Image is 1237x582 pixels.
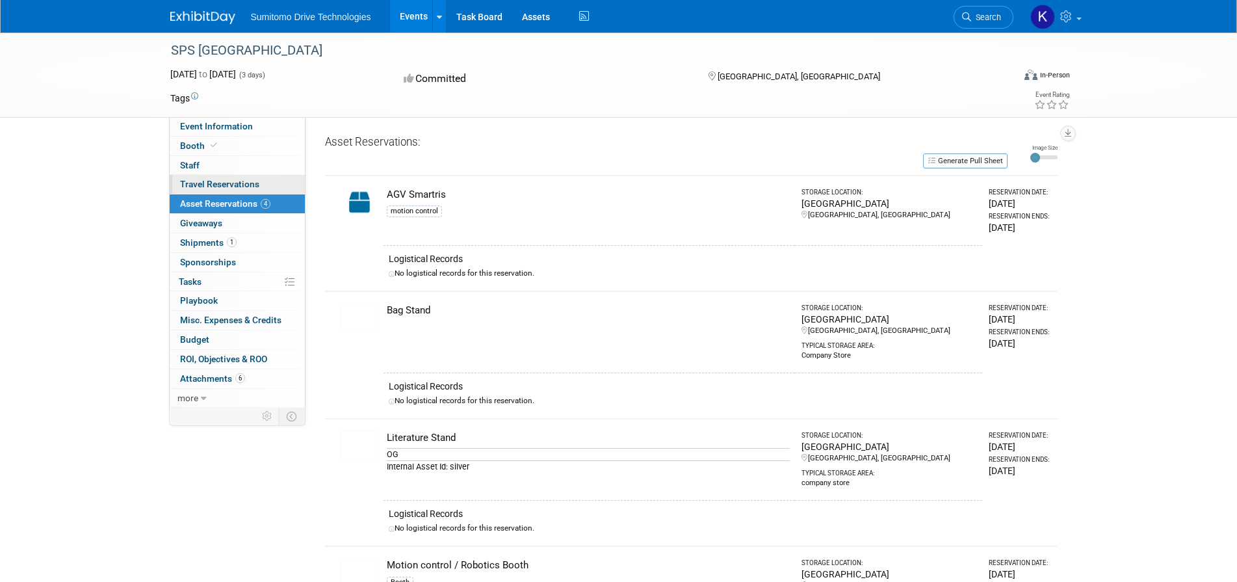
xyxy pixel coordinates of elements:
div: [GEOGRAPHIC_DATA] [801,197,977,210]
div: [GEOGRAPHIC_DATA] [801,568,977,581]
img: Karlaa Gregory [1030,5,1055,29]
span: Search [971,12,1001,22]
div: Logistical Records [389,507,977,520]
span: Booth [180,140,220,151]
td: Tags [170,92,198,105]
div: Internal Asset Id: silver [387,460,790,473]
div: Company Store [801,351,977,361]
div: Motion control / Robotics Booth [387,559,790,572]
div: [GEOGRAPHIC_DATA] [801,440,977,453]
div: Reservation Date: [989,188,1052,197]
div: [DATE] [989,313,1052,326]
div: [GEOGRAPHIC_DATA] [801,313,977,326]
div: Committed [400,68,687,90]
div: [GEOGRAPHIC_DATA], [GEOGRAPHIC_DATA] [801,210,977,220]
div: Event Format [937,68,1071,87]
div: [DATE] [989,221,1052,234]
span: Staff [180,160,200,170]
div: Event Rating [1034,92,1069,98]
span: Shipments [180,237,237,248]
div: Storage Location: [801,559,977,568]
span: Playbook [180,295,218,306]
img: Capital-Asset-Icon-2.png [341,188,378,217]
span: Tasks [179,276,202,287]
a: Booth [170,137,305,155]
span: ROI, Objectives & ROO [180,354,267,364]
td: Toggle Event Tabs [278,408,305,425]
span: to [197,69,209,79]
a: Travel Reservations [170,175,305,194]
div: Typical Storage Area: [801,336,977,351]
i: Booth reservation complete [211,142,217,149]
a: Playbook [170,291,305,310]
img: View Images [341,304,378,332]
div: Reservation Ends: [989,455,1052,464]
span: (3 days) [238,71,265,79]
div: No logistical records for this reservation. [389,268,977,279]
div: [DATE] [989,464,1052,477]
a: more [170,389,305,408]
a: Search [954,6,1013,29]
div: [DATE] [989,197,1052,210]
span: Event Information [180,121,253,131]
a: Sponsorships [170,253,305,272]
span: 4 [261,199,270,209]
a: Attachments6 [170,369,305,388]
div: Storage Location: [801,304,977,313]
a: Staff [170,156,305,175]
div: Reservation Date: [989,431,1052,440]
div: Logistical Records [389,380,977,393]
div: In-Person [1039,70,1070,80]
a: Tasks [170,272,305,291]
div: Bag Stand [387,304,790,317]
div: [GEOGRAPHIC_DATA], [GEOGRAPHIC_DATA] [801,326,977,336]
td: Personalize Event Tab Strip [256,408,279,425]
div: Reservation Ends: [989,328,1052,337]
span: Giveaways [180,218,222,228]
span: 1 [227,237,237,247]
a: Budget [170,330,305,349]
div: Logistical Records [389,252,977,265]
span: Asset Reservations [180,198,270,209]
img: ExhibitDay [170,11,235,24]
img: Format-Inperson.png [1024,70,1037,80]
div: Asset Reservations: [325,135,1001,152]
button: Generate Pull Sheet [923,153,1008,168]
span: Sponsorships [180,257,236,267]
div: company store [801,478,977,488]
div: motion control [387,205,442,217]
span: Attachments [180,373,245,384]
div: [DATE] [989,337,1052,350]
span: Sumitomo Drive Technologies [251,12,371,22]
a: ROI, Objectives & ROO [170,350,305,369]
div: Reservation Date: [989,304,1052,313]
a: Giveaways [170,214,305,233]
span: Budget [180,334,209,345]
div: [DATE] [989,440,1052,453]
a: Shipments1 [170,233,305,252]
div: Typical Storage Area: [801,464,977,478]
span: 6 [235,373,245,383]
div: Literature Stand [387,431,790,445]
div: Storage Location: [801,188,977,197]
img: View Images [341,431,378,460]
div: No logistical records for this reservation. [389,395,977,406]
a: Event Information [170,117,305,136]
div: Reservation Ends: [989,212,1052,221]
a: Misc. Expenses & Credits [170,311,305,330]
div: [GEOGRAPHIC_DATA], [GEOGRAPHIC_DATA] [801,453,977,464]
span: [GEOGRAPHIC_DATA], [GEOGRAPHIC_DATA] [718,72,880,81]
div: Image Size [1030,144,1058,152]
span: more [177,393,198,403]
div: No logistical records for this reservation. [389,523,977,534]
div: OG [387,448,790,460]
span: [DATE] [DATE] [170,69,236,79]
span: Travel Reservations [180,179,259,189]
div: Reservation Date: [989,559,1052,568]
a: Asset Reservations4 [170,194,305,213]
div: AGV Smartris [387,188,790,202]
div: [DATE] [989,568,1052,581]
div: Storage Location: [801,431,977,440]
div: SPS [GEOGRAPHIC_DATA] [166,39,994,62]
span: Misc. Expenses & Credits [180,315,281,325]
